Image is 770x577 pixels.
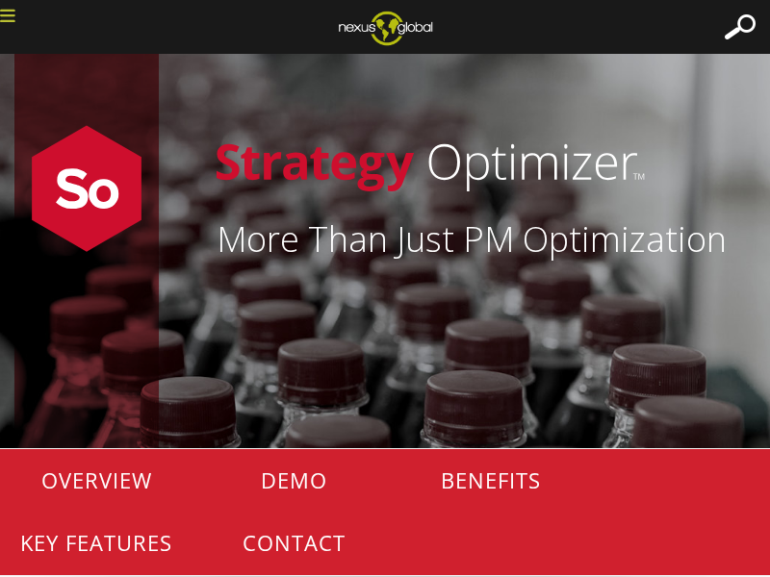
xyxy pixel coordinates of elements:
p: CONTACT [197,512,390,574]
p: DEMO [197,449,390,512]
img: So-1 [19,121,154,256]
img: StratOpthorizontal-no-icon [217,102,756,222]
img: ng_logo_web [323,5,448,51]
h1: More Than Just PM Optimization [217,222,756,257]
p: BENEFITS [395,449,587,512]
